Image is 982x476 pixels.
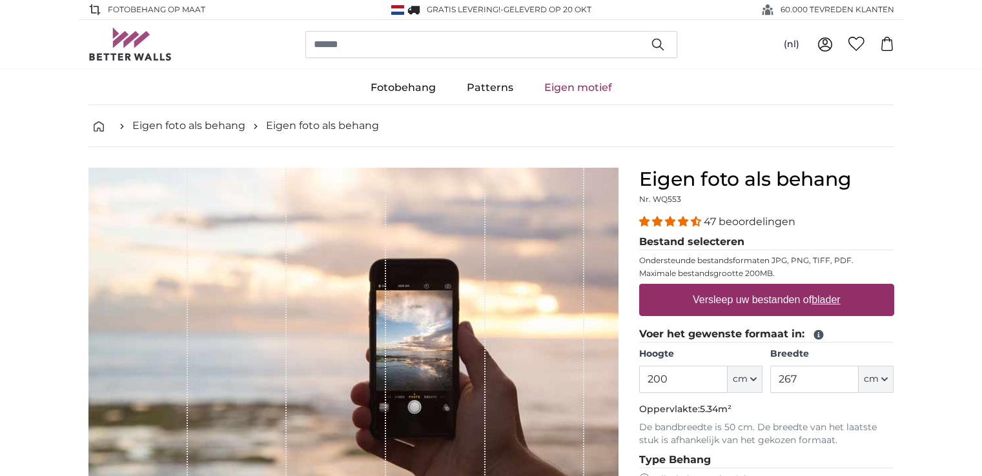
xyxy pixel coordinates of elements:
a: Eigen foto als behang [132,118,245,134]
span: - [500,5,591,14]
span: FOTOBEHANG OP MAAT [108,4,205,15]
span: cm [864,373,879,386]
a: Patterns [451,71,529,104]
span: Geleverd op 20 okt [504,5,591,14]
span: Nr. WQ553 [639,194,681,204]
span: 5.34m² [700,403,731,415]
p: Maximale bestandsgrootte 200MB. [639,268,894,279]
img: Nederland [391,5,404,15]
a: Fotobehang [355,71,451,104]
legend: Bestand selecteren [639,234,894,250]
p: Oppervlakte: [639,403,894,416]
a: Eigen foto als behang [266,118,379,134]
legend: Voer het gewenste formaat in: [639,326,894,342]
label: Versleep uw bestanden of [688,287,846,313]
span: 60.000 TEVREDEN KLANTEN [781,4,894,15]
img: Betterwalls [88,28,172,61]
span: 4.38 stars [639,215,704,228]
h1: Eigen foto als behang [639,168,894,191]
button: cm [728,366,762,393]
button: (nl) [773,33,810,56]
span: 47 beoordelingen [704,215,795,228]
label: Hoogte [639,348,762,361]
span: cm [733,373,748,386]
p: De bandbreedte is 50 cm. De breedte van het laatste stuk is afhankelijk van het gekozen formaat. [639,421,894,447]
span: GRATIS levering! [427,5,500,14]
u: blader [812,294,840,305]
nav: breadcrumbs [88,105,894,147]
legend: Type Behang [639,452,894,468]
a: Eigen motief [529,71,628,104]
p: Ondersteunde bestandsformaten JPG, PNG, TIFF, PDF. [639,255,894,266]
button: cm [859,366,894,393]
label: Breedte [770,348,894,361]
